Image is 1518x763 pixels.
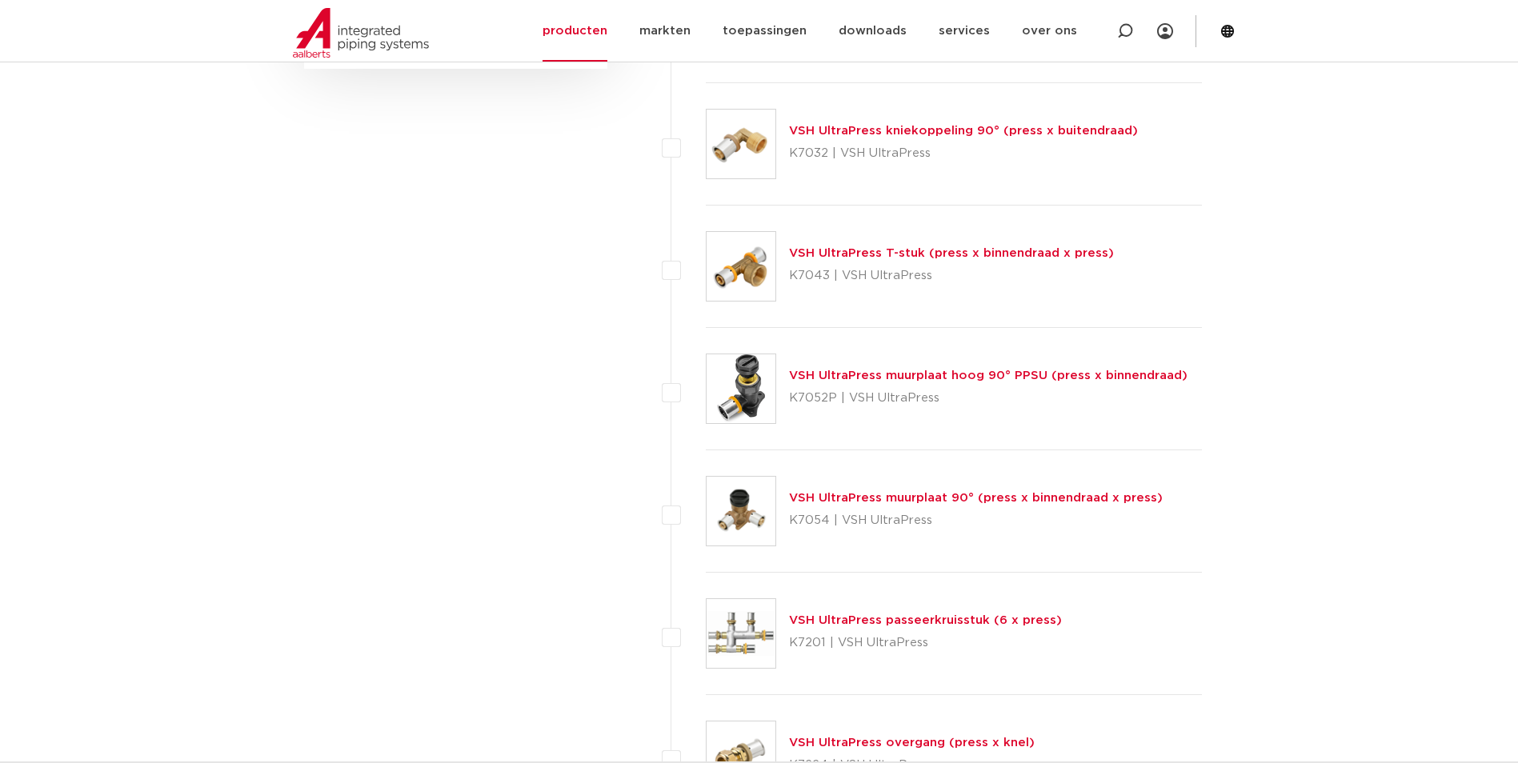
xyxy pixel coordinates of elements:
a: VSH UltraPress muurplaat hoog 90° PPSU (press x binnendraad) [789,370,1188,381]
img: Thumbnail for VSH UltraPress muurplaat hoog 90° PPSU (press x binnendraad) [707,354,775,423]
a: VSH UltraPress T-stuk (press x binnendraad x press) [789,247,1114,259]
p: K7201 | VSH UltraPress [789,630,1062,656]
a: VSH UltraPress passeerkruisstuk (6 x press) [789,614,1062,626]
a: VSH UltraPress overgang (press x knel) [789,737,1035,749]
a: VSH UltraPress kniekoppeling 90° (press x buitendraad) [789,125,1138,137]
img: Thumbnail for VSH UltraPress muurplaat 90° (press x binnendraad x press) [707,477,775,545]
a: VSH UltraPress muurplaat 90° (press x binnendraad x press) [789,492,1163,504]
p: K7043 | VSH UltraPress [789,263,1114,289]
div: my IPS [1157,14,1173,49]
img: Thumbnail for VSH UltraPress passeerkruisstuk (6 x press) [707,599,775,668]
img: Thumbnail for VSH UltraPress T-stuk (press x binnendraad x press) [707,232,775,301]
img: Thumbnail for VSH UltraPress kniekoppeling 90° (press x buitendraad) [707,110,775,178]
p: K7032 | VSH UltraPress [789,141,1138,166]
p: K7054 | VSH UltraPress [789,508,1163,533]
p: K7052P | VSH UltraPress [789,385,1188,411]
